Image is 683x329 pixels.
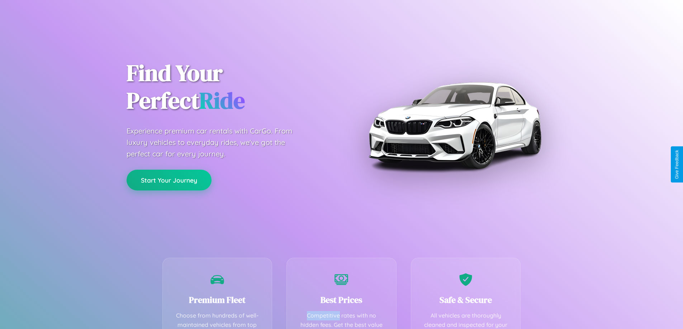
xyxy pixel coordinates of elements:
span: Ride [199,85,245,116]
img: Premium BMW car rental vehicle [365,36,544,215]
p: Experience premium car rentals with CarGo. From luxury vehicles to everyday rides, we've got the ... [127,125,306,160]
div: Give Feedback [674,150,679,179]
h1: Find Your Perfect [127,59,331,115]
h3: Safe & Secure [422,294,510,306]
h3: Premium Fleet [174,294,261,306]
button: Start Your Journey [127,170,212,190]
h3: Best Prices [298,294,385,306]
